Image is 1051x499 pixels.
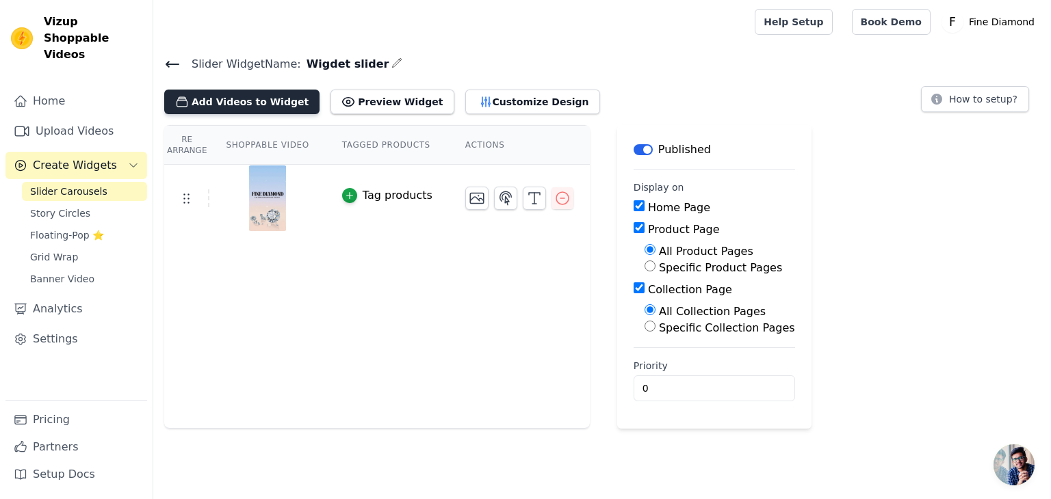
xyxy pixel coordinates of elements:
span: Floating-Pop ⭐ [30,228,104,242]
a: Story Circles [22,204,147,223]
a: Partners [5,433,147,461]
a: Settings [5,325,147,353]
a: Floating-Pop ⭐ [22,226,147,245]
img: vizup-images-939d.jpg [248,165,287,231]
span: Wigdet slider [301,56,389,72]
a: Slider Carousels [22,182,147,201]
span: Vizup Shoppable Videos [44,14,142,63]
span: Grid Wrap [30,250,78,264]
a: How to setup? [921,96,1029,109]
label: All Collection Pages [659,305,766,318]
text: F [949,15,956,29]
th: Shoppable Video [209,126,325,165]
p: Fine Diamond [963,10,1040,34]
button: Customize Design [465,90,600,114]
legend: Display on [634,180,684,194]
label: Collection Page [648,283,732,296]
a: Pricing [5,406,147,433]
span: Slider Widget Name: [181,56,301,72]
th: Tagged Products [326,126,449,165]
button: Add Videos to Widget [164,90,320,114]
img: Vizup [11,27,33,49]
label: Priority [634,359,795,373]
a: Banner Video [22,269,147,288]
div: Tag products [363,187,432,204]
a: Home [5,87,147,115]
button: F Fine Diamond [942,10,1040,34]
a: Book Demo [852,9,931,35]
span: Create Widgets [33,157,117,174]
div: Edit Name [391,55,402,73]
div: Open chat [994,444,1035,485]
label: Product Page [648,223,720,236]
a: Setup Docs [5,461,147,488]
button: Create Widgets [5,152,147,179]
a: Help Setup [755,9,832,35]
p: Published [658,141,711,158]
button: Tag products [342,187,432,204]
label: Specific Collection Pages [659,321,795,334]
label: All Product Pages [659,245,753,258]
label: Specific Product Pages [659,261,782,274]
button: How to setup? [921,86,1029,112]
label: Home Page [648,201,710,214]
button: Preview Widget [330,90,454,114]
a: Grid Wrap [22,247,147,267]
span: Slider Carousels [30,185,107,198]
span: Banner Video [30,272,94,286]
th: Actions [449,126,590,165]
th: Re Arrange [164,126,209,165]
a: Upload Videos [5,118,147,145]
span: Story Circles [30,206,90,220]
a: Analytics [5,295,147,323]
button: Change Thumbnail [465,187,489,210]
